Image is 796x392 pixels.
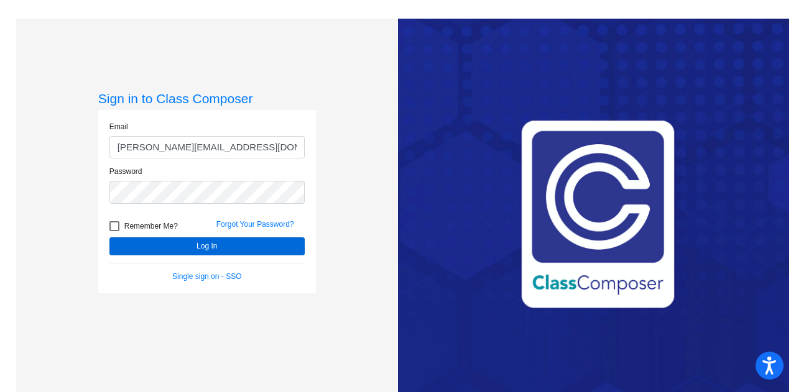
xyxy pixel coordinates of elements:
[124,219,178,234] span: Remember Me?
[172,272,241,281] a: Single sign on - SSO
[216,220,294,229] a: Forgot Your Password?
[109,166,142,177] label: Password
[109,237,305,255] button: Log In
[98,91,316,106] h3: Sign in to Class Composer
[109,121,128,132] label: Email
